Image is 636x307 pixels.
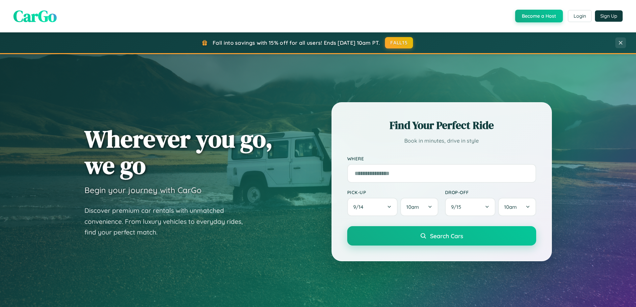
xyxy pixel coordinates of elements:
[84,126,273,178] h1: Wherever you go, we go
[385,37,413,48] button: FALL15
[595,10,623,22] button: Sign Up
[347,198,398,216] button: 9/14
[347,226,536,246] button: Search Cars
[347,189,438,195] label: Pick-up
[84,205,251,238] p: Discover premium car rentals with unmatched convenience. From luxury vehicles to everyday rides, ...
[515,10,563,22] button: Become a Host
[445,198,496,216] button: 9/15
[406,204,419,210] span: 10am
[451,204,464,210] span: 9 / 15
[347,118,536,133] h2: Find Your Perfect Ride
[13,5,57,27] span: CarGo
[353,204,367,210] span: 9 / 14
[347,136,536,146] p: Book in minutes, drive in style
[430,232,463,240] span: Search Cars
[568,10,592,22] button: Login
[84,185,202,195] h3: Begin your journey with CarGo
[445,189,536,195] label: Drop-off
[504,204,517,210] span: 10am
[347,156,536,161] label: Where
[400,198,438,216] button: 10am
[498,198,536,216] button: 10am
[213,39,380,46] span: Fall into savings with 15% off for all users! Ends [DATE] 10am PT.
